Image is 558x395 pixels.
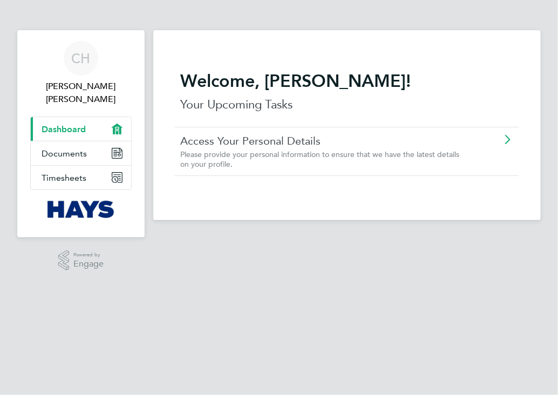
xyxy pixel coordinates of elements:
a: Dashboard [31,117,131,141]
img: hays-logo-retina.png [47,201,115,218]
p: Your Upcoming Tasks [180,96,514,113]
span: Documents [42,148,87,159]
span: Dashboard [42,124,86,134]
span: Timesheets [42,173,86,183]
a: Go to home page [30,201,132,218]
nav: Main navigation [17,30,145,237]
span: Powered by [73,250,104,260]
span: Please provide your personal information to ensure that we have the latest details on your profile. [180,149,459,169]
a: Timesheets [31,166,131,189]
h2: Welcome, [PERSON_NAME]! [180,70,514,92]
span: CH [72,51,91,65]
a: Powered byEngage [58,250,104,271]
span: Catherine Kelly Hunt [30,80,132,106]
a: Documents [31,141,131,165]
a: Access Your Personal Details [180,134,468,148]
a: CH[PERSON_NAME] [PERSON_NAME] [30,41,132,106]
span: Engage [73,260,104,269]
